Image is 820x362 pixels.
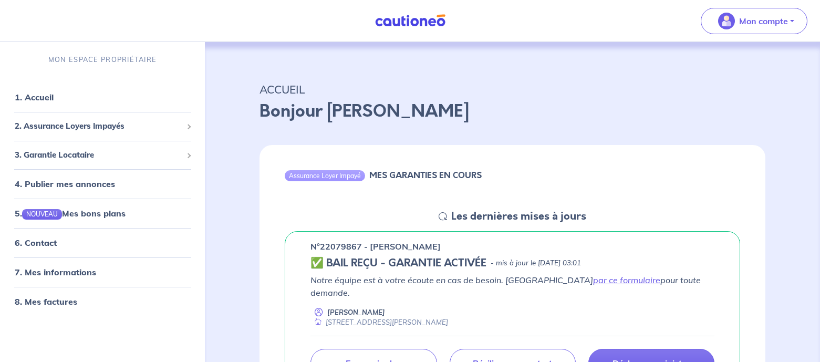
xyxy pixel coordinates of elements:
[310,274,714,299] p: Notre équipe est à votre écoute en cas de besoin. [GEOGRAPHIC_DATA] pour toute demande.
[739,15,788,27] p: Mon compte
[593,275,660,285] a: par ce formulaire
[15,296,77,307] a: 8. Mes factures
[371,14,450,27] img: Cautioneo
[4,291,201,312] div: 8. Mes factures
[285,170,365,181] div: Assurance Loyer Impayé
[15,208,126,219] a: 5.NOUVEAUMes bons plans
[260,80,765,99] p: ACCUEIL
[327,307,385,317] p: [PERSON_NAME]
[491,258,581,268] p: - mis à jour le [DATE] 03:01
[310,317,448,327] div: [STREET_ADDRESS][PERSON_NAME]
[4,116,201,137] div: 2. Assurance Loyers Impayés
[701,8,807,34] button: illu_account_valid_menu.svgMon compte
[48,55,157,65] p: MON ESPACE PROPRIÉTAIRE
[260,99,765,124] p: Bonjour [PERSON_NAME]
[15,267,96,277] a: 7. Mes informations
[15,237,57,248] a: 6. Contact
[310,257,714,270] div: state: CONTRACT-VALIDATED, Context: ,MAYBE-CERTIFICATE,,LESSOR-DOCUMENTS,IS-ODEALIM
[4,232,201,253] div: 6. Contact
[15,149,182,161] span: 3. Garantie Locataire
[4,145,201,166] div: 3. Garantie Locataire
[15,179,115,189] a: 4. Publier mes annonces
[4,173,201,194] div: 4. Publier mes annonces
[451,210,586,223] h5: Les dernières mises à jours
[4,203,201,224] div: 5.NOUVEAUMes bons plans
[310,257,486,270] h5: ✅ BAIL REÇU - GARANTIE ACTIVÉE
[718,13,735,29] img: illu_account_valid_menu.svg
[4,262,201,283] div: 7. Mes informations
[15,120,182,132] span: 2. Assurance Loyers Impayés
[310,240,441,253] p: n°22079867 - [PERSON_NAME]
[15,92,54,102] a: 1. Accueil
[369,170,482,180] h6: MES GARANTIES EN COURS
[4,87,201,108] div: 1. Accueil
